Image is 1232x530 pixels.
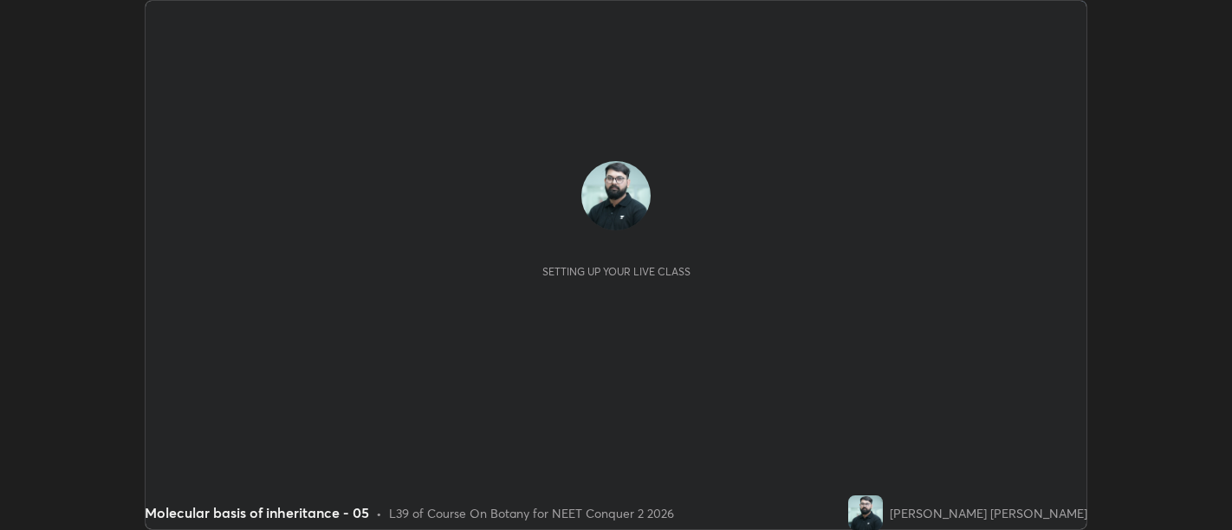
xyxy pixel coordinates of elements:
[890,504,1087,522] div: [PERSON_NAME] [PERSON_NAME]
[542,265,691,278] div: Setting up your live class
[581,161,651,230] img: 962a5ef9ae1549bc87716ea8f1eb62b1.jpg
[389,504,674,522] div: L39 of Course On Botany for NEET Conquer 2 2026
[145,502,369,523] div: Molecular basis of inheritance - 05
[848,495,883,530] img: 962a5ef9ae1549bc87716ea8f1eb62b1.jpg
[376,504,382,522] div: •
